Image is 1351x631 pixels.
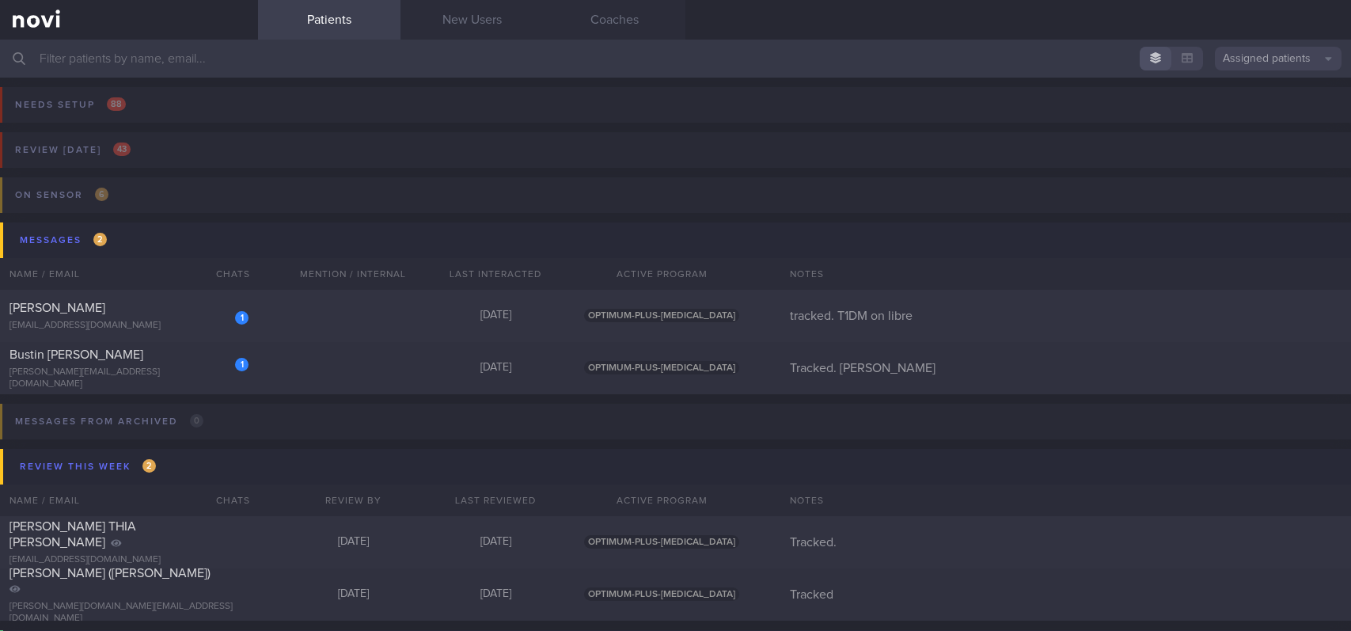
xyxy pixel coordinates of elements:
[235,358,249,371] div: 1
[113,143,131,156] span: 43
[9,367,249,390] div: [PERSON_NAME][EMAIL_ADDRESS][DOMAIN_NAME]
[567,485,757,516] div: Active Program
[780,360,1351,376] div: Tracked. [PERSON_NAME]
[584,587,739,601] span: OPTIMUM-PLUS-[MEDICAL_DATA]
[567,258,757,290] div: Active Program
[780,485,1351,516] div: Notes
[190,414,203,428] span: 0
[9,520,136,549] span: [PERSON_NAME] THIA [PERSON_NAME]
[424,309,567,323] div: [DATE]
[9,554,249,566] div: [EMAIL_ADDRESS][DOMAIN_NAME]
[780,587,1351,602] div: Tracked
[424,361,567,375] div: [DATE]
[282,485,424,516] div: Review By
[95,188,108,201] span: 6
[195,258,258,290] div: Chats
[1215,47,1342,70] button: Assigned patients
[11,94,130,116] div: Needs setup
[195,485,258,516] div: Chats
[107,97,126,111] span: 88
[93,233,107,246] span: 2
[584,535,739,549] span: OPTIMUM-PLUS-[MEDICAL_DATA]
[584,309,739,322] span: OPTIMUM-PLUS-[MEDICAL_DATA]
[9,320,249,332] div: [EMAIL_ADDRESS][DOMAIN_NAME]
[780,308,1351,324] div: tracked. T1DM on libre
[11,184,112,206] div: On sensor
[9,601,249,625] div: [PERSON_NAME][DOMAIN_NAME][EMAIL_ADDRESS][DOMAIN_NAME]
[780,258,1351,290] div: Notes
[282,258,424,290] div: Mention / Internal
[11,139,135,161] div: Review [DATE]
[16,456,160,477] div: Review this week
[424,485,567,516] div: Last Reviewed
[9,567,211,580] span: [PERSON_NAME] ([PERSON_NAME])
[9,348,143,361] span: Bustin [PERSON_NAME]
[780,534,1351,550] div: Tracked.
[424,535,567,549] div: [DATE]
[282,535,424,549] div: [DATE]
[424,258,567,290] div: Last Interacted
[235,311,249,325] div: 1
[142,459,156,473] span: 2
[424,587,567,602] div: [DATE]
[16,230,111,251] div: Messages
[9,302,105,314] span: [PERSON_NAME]
[11,411,207,432] div: Messages from Archived
[282,587,424,602] div: [DATE]
[584,361,739,374] span: OPTIMUM-PLUS-[MEDICAL_DATA]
